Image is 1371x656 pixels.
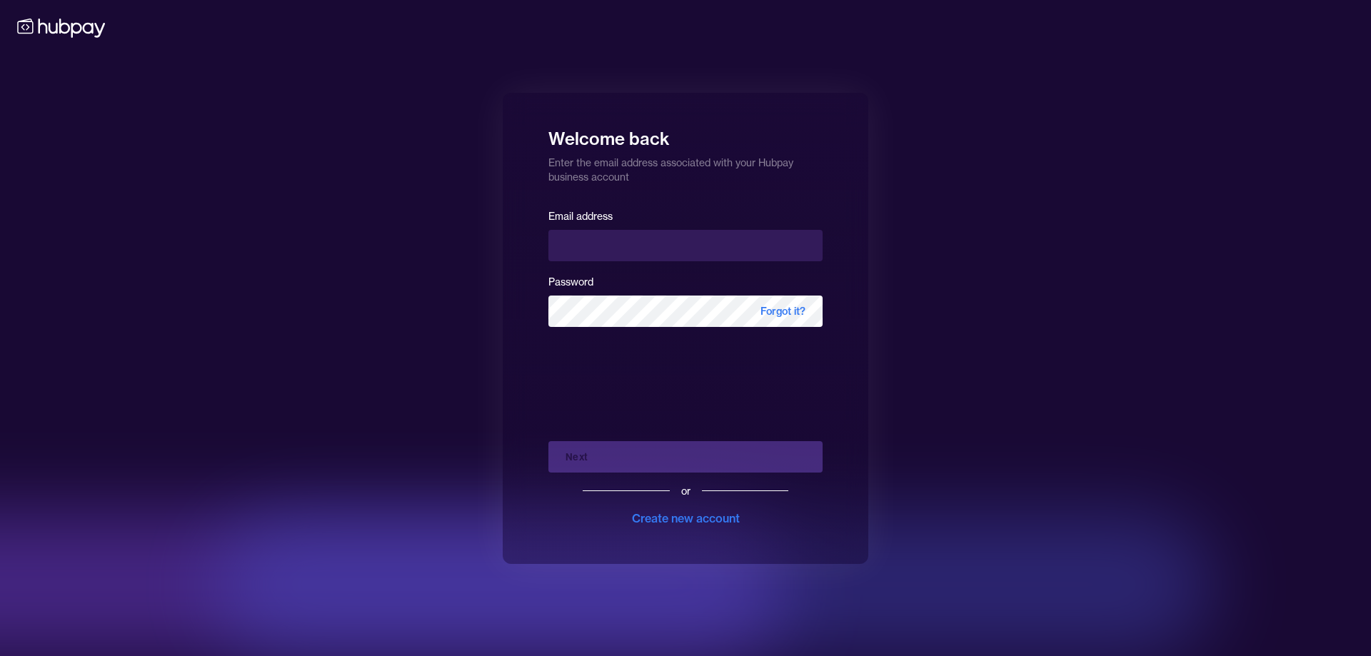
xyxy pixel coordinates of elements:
[743,296,823,327] span: Forgot it?
[548,150,823,184] p: Enter the email address associated with your Hubpay business account
[548,276,593,288] label: Password
[548,118,823,150] h1: Welcome back
[632,510,740,527] div: Create new account
[681,484,690,498] div: or
[548,210,613,223] label: Email address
